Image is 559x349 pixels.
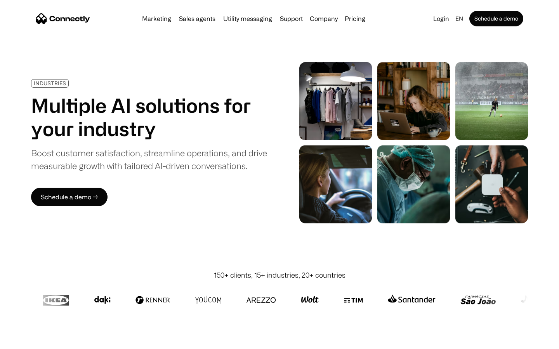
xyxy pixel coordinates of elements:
div: 150+ clients, 15+ industries, 20+ countries [214,270,345,280]
a: Marketing [139,16,174,22]
h1: Multiple AI solutions for your industry [31,94,267,140]
a: Support [277,16,306,22]
a: Schedule a demo → [31,188,108,206]
ul: Language list [16,335,47,346]
a: Schedule a demo [469,11,523,26]
div: Boost customer satisfaction, streamline operations, and drive measurable growth with tailored AI-... [31,147,267,172]
aside: Language selected: English [8,335,47,346]
div: Company [307,13,340,24]
a: Login [430,13,452,24]
div: en [452,13,468,24]
a: Sales agents [176,16,219,22]
a: home [36,13,90,24]
a: Pricing [342,16,368,22]
div: en [455,13,463,24]
div: Company [310,13,338,24]
div: INDUSTRIES [34,80,66,86]
a: Utility messaging [220,16,275,22]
